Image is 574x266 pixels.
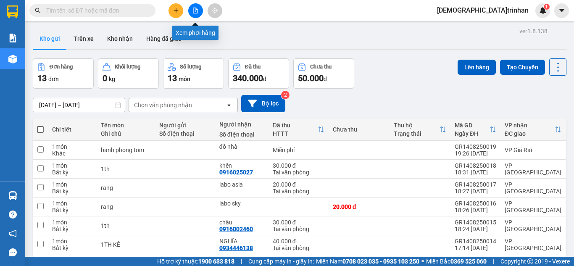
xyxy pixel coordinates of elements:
div: Ngày ĐH [455,130,490,137]
div: ĐC giao [505,130,555,137]
div: VP [GEOGRAPHIC_DATA] [505,219,561,232]
div: khên [219,162,264,169]
span: | [493,257,494,266]
div: 1 món [52,181,92,188]
span: Cung cấp máy in - giấy in: [248,257,314,266]
div: GR1408250016 [455,200,496,207]
button: aim [208,3,222,18]
div: GR1408250018 [455,162,496,169]
div: GR1408250015 [455,219,496,226]
div: Ghi chú [101,130,150,137]
div: 0916002460 [219,226,253,232]
div: 1 món [52,162,92,169]
div: 18:31 [DATE] [455,169,496,176]
span: 13 [37,73,47,83]
span: đ [324,76,327,82]
div: 0916025027 [219,169,253,176]
div: Bất kỳ [52,245,92,251]
div: 17:14 [DATE] [455,245,496,251]
th: Toggle SortBy [390,119,450,141]
div: 1 món [52,143,92,150]
div: Chưa thu [333,126,385,133]
button: caret-down [554,3,569,18]
div: Người gửi [159,122,211,129]
div: GR1408250017 [455,181,496,188]
span: đơn [48,76,59,82]
div: GR1408250014 [455,238,496,245]
input: Select a date range. [33,98,125,112]
div: châu [219,219,264,226]
div: Bất kỳ [52,226,92,232]
div: Tại văn phòng [273,169,324,176]
div: 0934446138 [219,245,253,251]
div: Tại văn phòng [273,188,324,195]
div: Chọn văn phòng nhận [134,101,192,109]
button: Chưa thu50.000đ [293,58,354,89]
div: 1 món [52,257,92,263]
div: 1TH KÊ [101,241,150,248]
span: question-circle [9,211,17,219]
div: 1 món [52,219,92,226]
div: Bất kỳ [52,188,92,195]
span: message [9,248,17,256]
div: rang [101,203,150,210]
sup: 2 [281,91,290,99]
span: 13 [168,73,177,83]
div: VP [GEOGRAPHIC_DATA] [505,181,561,195]
div: phượng [219,257,264,263]
span: Miền Bắc [426,257,487,266]
div: Số lượng [180,64,201,70]
div: 18:26 [DATE] [455,207,496,213]
span: Hỗ trợ kỹ thuật: [157,257,234,266]
th: Toggle SortBy [269,119,329,141]
th: Toggle SortBy [450,119,500,141]
span: plus [173,8,179,13]
div: ver 1.8.138 [519,26,548,36]
div: Thu hộ [394,122,440,129]
input: Tìm tên, số ĐT hoặc mã đơn [46,6,145,15]
span: 0 [103,73,107,83]
div: NGHĨA [219,238,264,245]
div: 30.000 đ [273,162,324,169]
span: 50.000 [298,73,324,83]
button: Tạo Chuyến [500,60,545,75]
div: Khác [52,150,92,157]
div: 20.000 đ [333,203,385,210]
div: banh phong tom [101,147,150,153]
div: Số điện thoại [159,130,211,137]
div: VP nhận [505,122,555,129]
button: Đơn hàng13đơn [33,58,94,89]
div: Chi tiết [52,126,92,133]
strong: 1900 633 818 [198,258,234,265]
span: aim [212,8,218,13]
div: VP [GEOGRAPHIC_DATA] [505,238,561,251]
th: Toggle SortBy [500,119,566,141]
img: solution-icon [8,34,17,42]
div: HTTT [273,130,318,137]
div: 30.000 đ [273,219,324,226]
div: Đã thu [245,64,261,70]
img: warehouse-icon [8,191,17,200]
span: [DEMOGRAPHIC_DATA]trinhan [430,5,535,16]
span: đ [263,76,266,82]
span: caret-down [558,7,566,14]
div: Đã thu [273,122,318,129]
div: 18:27 [DATE] [455,188,496,195]
span: kg [109,76,115,82]
img: logo-vxr [7,5,18,18]
button: Số lượng13món [163,58,224,89]
span: 340.000 [233,73,263,83]
div: 20.000 đ [273,257,324,263]
div: Số điện thoại [219,131,264,138]
strong: 0369 525 060 [450,258,487,265]
span: | [241,257,242,266]
button: Hàng đã giao [140,29,188,49]
span: notification [9,229,17,237]
img: warehouse-icon [8,55,17,63]
span: file-add [192,8,198,13]
div: 1th [101,222,150,229]
div: 1th [101,166,150,172]
div: Bất kỳ [52,207,92,213]
span: ⚪️ [421,260,424,263]
div: 18:24 [DATE] [455,226,496,232]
